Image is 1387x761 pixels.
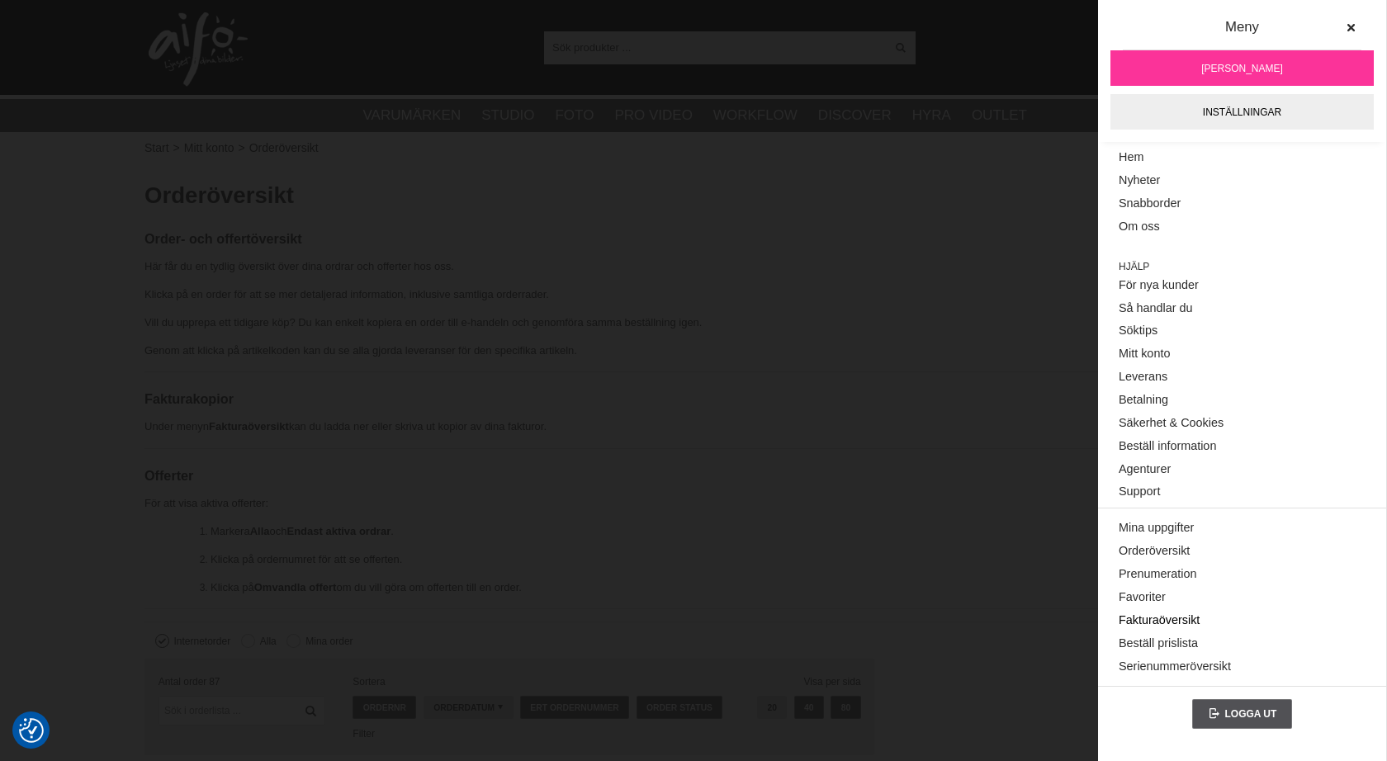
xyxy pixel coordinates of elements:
p: För att visa aktiva offerter: [144,495,1243,513]
a: Order Status [637,696,723,719]
a: Varumärken [363,105,462,126]
div: Meny [1123,17,1361,50]
a: Orderdatum [424,696,514,719]
strong: Endast aktiva ordrar [287,525,391,537]
strong: Alla [250,525,270,537]
a: För nya kunder [1119,274,1366,297]
span: Visa per sida [803,674,860,689]
img: logo.png [149,12,248,87]
a: Hyra [912,105,951,126]
a: Foto [555,105,594,126]
span: Hjälp [1119,259,1366,274]
button: Samtyckesinställningar [19,716,44,745]
span: Sortera [353,674,729,689]
a: Mina uppgifter [1119,517,1366,540]
p: Genom att klicka på artikelkoden kan du se alla gjorda leveranser för den specifika artikeln. [144,343,1243,360]
p: Här får du en tydlig översikt över dina ordrar och offerter hos oss. [144,258,1243,276]
a: Inställningar [1110,94,1374,130]
a: Snabborder [1119,192,1366,215]
a: Nyheter [1119,169,1366,192]
a: Söktips [1119,319,1366,343]
a: 40 [794,696,824,719]
a: Logga ut [1192,699,1293,729]
a: Betalning [1119,389,1366,412]
a: Agenturer [1119,458,1366,481]
a: Säkerhet & Cookies [1119,412,1366,435]
a: Support [1119,480,1366,503]
span: > [173,139,180,157]
h3: Offerter [144,466,1243,485]
label: Alla [255,636,277,647]
h1: Orderöversikt [144,180,1243,212]
a: Workflow [713,105,798,126]
a: Prenumeration [1119,563,1366,586]
div: Filter [353,726,729,741]
p: Vill du upprepa ett tidigare köp? Du kan enkelt kopiera en order till e-handeln och genomföra sam... [144,314,1243,332]
a: Leverans [1119,366,1366,389]
a: Studio [481,105,534,126]
a: Discover [818,105,892,126]
a: Hem [1119,146,1366,169]
a: Favoriter [1119,586,1366,609]
span: [PERSON_NAME] [1201,61,1283,76]
a: Om oss [1119,215,1366,239]
p: Klicka på om du vill göra om offerten till en order. [211,579,1243,597]
a: Beställ information [1119,435,1366,458]
div: Antal order [159,674,325,689]
strong: Fakturaöversikt [209,420,289,432]
a: Mitt konto [1119,343,1366,366]
span: > [238,139,244,157]
a: 80 [831,696,860,719]
span: Orderöversikt [249,139,319,157]
p: Under menyn kan du ladda ner eller skriva ut kopior av dina fakturor. [144,418,1243,436]
a: Ordernr [353,696,416,719]
a: Fakturaöversikt [1119,609,1366,632]
a: 20 [757,696,787,719]
a: Start [144,139,169,157]
input: Sök i orderlista ... [159,696,325,726]
label: Mina order [301,636,353,647]
img: Revisit consent button [19,718,44,743]
a: Ert ordernummer [520,696,629,719]
a: Pro Video [614,105,692,126]
p: Klicka på ordernumret för att se offerten. [211,551,1243,569]
a: Så handlar du [1119,296,1366,319]
span: Orderdatum [433,703,495,712]
a: Orderöversikt [1119,540,1366,563]
span: Logga ut [1224,708,1276,720]
h3: Order- och offertöversikt [144,229,1243,248]
span: Mitt konto [184,139,234,157]
p: Klicka på en order för att se mer detaljerad information, inklusive samtliga orderrader. [144,286,1243,304]
p: Markera och . [211,523,1243,541]
a: Outlet [972,105,1027,126]
a: Beställ prislista [1119,632,1366,655]
a: Serienummeröversikt [1119,655,1366,678]
a: Filtrera [296,696,325,726]
input: Sök produkter ... [544,35,885,59]
span: 87 [209,674,220,689]
strong: Omvandla offert [254,581,337,593]
label: Internetorder [169,636,231,647]
h3: Fakturakopior [144,390,1243,409]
